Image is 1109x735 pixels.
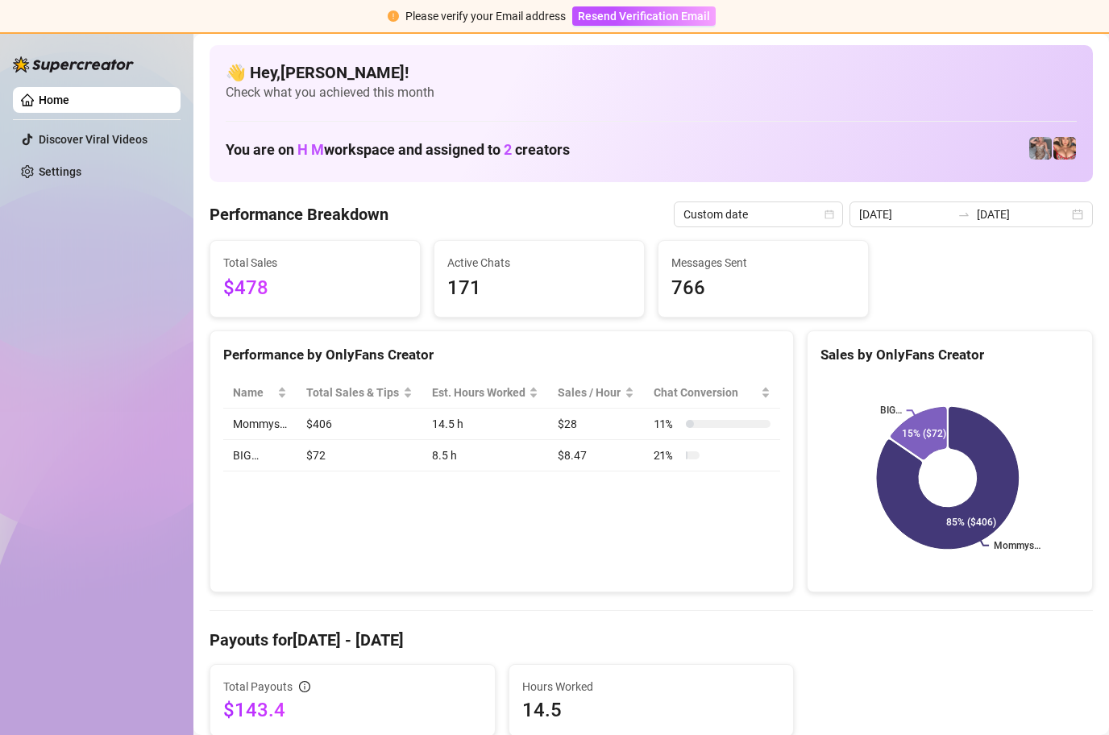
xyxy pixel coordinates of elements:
div: Performance by OnlyFans Creator [223,344,780,366]
td: BIG… [223,440,297,471]
td: Mommys… [223,409,297,440]
text: Mommys… [994,540,1040,551]
span: swap-right [957,208,970,221]
td: $8.47 [548,440,643,471]
span: Hours Worked [522,678,781,696]
span: Active Chats [447,254,631,272]
img: pennylondonvip [1029,137,1052,160]
a: Home [39,93,69,106]
th: Chat Conversion [644,377,781,409]
h1: You are on workspace and assigned to creators [226,141,570,159]
span: 766 [671,273,855,304]
span: Total Sales [223,254,407,272]
th: Total Sales & Tips [297,377,422,409]
div: Sales by OnlyFans Creator [820,344,1079,366]
input: Start date [859,206,951,223]
input: End date [977,206,1069,223]
img: logo-BBDzfeDw.svg [13,56,134,73]
th: Sales / Hour [548,377,643,409]
span: 14.5 [522,697,781,723]
span: Check what you achieved this month [226,84,1077,102]
span: info-circle [299,681,310,692]
span: Total Payouts [223,678,293,696]
a: Discover Viral Videos [39,133,147,146]
td: $28 [548,409,643,440]
span: Name [233,384,274,401]
div: Please verify your Email address [405,7,566,25]
span: calendar [824,210,834,219]
span: Chat Conversion [654,384,758,401]
text: BIG… [880,405,902,416]
td: 8.5 h [422,440,549,471]
span: 171 [447,273,631,304]
span: 2 [504,141,512,158]
span: Sales / Hour [558,384,621,401]
h4: 👋 Hey, [PERSON_NAME] ! [226,61,1077,84]
span: Total Sales & Tips [306,384,400,401]
span: Resend Verification Email [578,10,710,23]
span: Custom date [683,202,833,226]
td: 14.5 h [422,409,549,440]
span: $478 [223,273,407,304]
img: pennylondon [1053,137,1076,160]
span: Messages Sent [671,254,855,272]
span: exclamation-circle [388,10,399,22]
span: 11 % [654,415,679,433]
span: $143.4 [223,697,482,723]
div: Est. Hours Worked [432,384,526,401]
h4: Payouts for [DATE] - [DATE] [210,629,1093,651]
th: Name [223,377,297,409]
button: Resend Verification Email [572,6,716,26]
span: 21 % [654,446,679,464]
span: to [957,208,970,221]
td: $72 [297,440,422,471]
a: Settings [39,165,81,178]
td: $406 [297,409,422,440]
h4: Performance Breakdown [210,203,388,226]
span: H M [297,141,324,158]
